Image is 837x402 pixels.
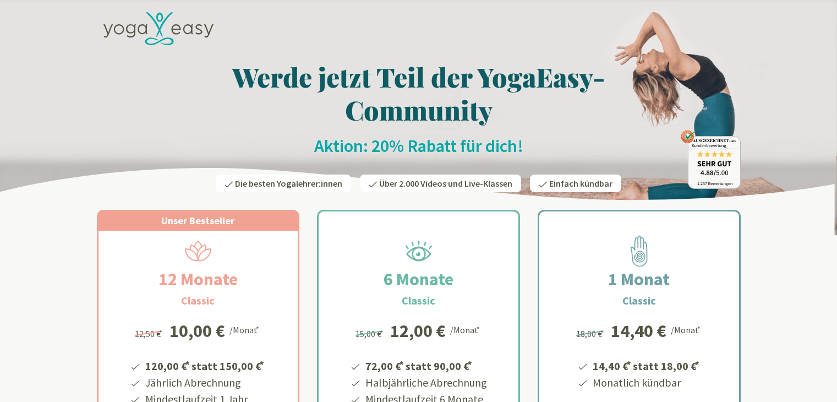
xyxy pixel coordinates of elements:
[181,292,215,309] h3: Classic
[364,374,487,391] li: Halbjährliche Abrechnung
[169,322,225,340] div: 10,00 €
[235,178,342,189] span: Die besten Yogalehrer:innen
[681,130,741,189] img: ausgezeichnet_badge.png
[379,178,512,189] span: Über 2.000 Videos und Live-Klassen
[144,374,266,391] li: Jährlich Abrechnung
[135,328,164,339] span: 12,50 €
[549,178,612,189] span: Einfach kündbar
[355,328,385,339] span: 15,00 €
[576,328,605,339] span: 18,00 €
[161,214,234,227] span: Unser Bestseller
[144,356,266,374] li: 120,00 € statt 150,00 €
[97,135,741,157] h2: Aktion: 20% Rabatt für dich!
[591,374,701,391] li: Monatlich kündbar
[402,292,435,309] h3: Classic
[450,322,482,336] div: /Monat
[622,292,656,309] h3: Classic
[582,266,696,292] h2: 1 Monat
[364,356,487,374] li: 72,00 € statt 90,00 €
[357,266,480,292] h2: 6 Monate
[132,266,264,292] h2: 12 Monate
[390,322,446,340] div: 12,00 €
[671,322,702,336] div: /Monat
[97,60,741,126] h1: Werde jetzt Teil der YogaEasy-Community
[611,322,666,340] div: 14,40 €
[229,322,261,336] div: /Monat
[591,356,701,374] li: 14,40 € statt 18,00 €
